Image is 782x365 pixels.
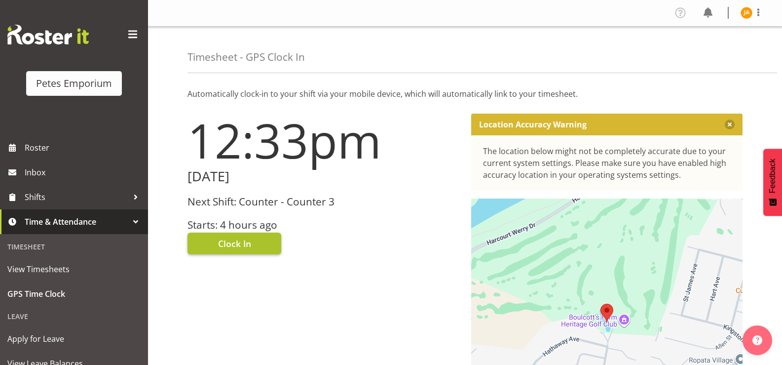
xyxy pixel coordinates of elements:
span: Inbox [25,165,143,180]
h3: Starts: 4 hours ago [187,219,459,231]
a: View Timesheets [2,257,146,282]
span: Shifts [25,190,128,204]
p: Location Accuracy Warning [479,120,587,129]
div: Petes Emporium [36,76,112,91]
a: GPS Time Clock [2,282,146,306]
h2: [DATE] [187,169,459,184]
button: Feedback - Show survey [763,149,782,216]
img: Rosterit website logo [7,25,89,44]
p: Automatically clock-in to your shift via your mobile device, which will automatically link to you... [187,88,743,100]
div: Leave [2,306,146,326]
h3: Next Shift: Counter - Counter 3 [187,196,459,207]
a: Apply for Leave [2,326,146,351]
img: help-xxl-2.png [752,335,762,345]
div: The location below might not be completely accurate due to your current system settings. Please m... [483,145,731,181]
img: jeseryl-armstrong10788.jpg [741,7,752,19]
h1: 12:33pm [187,114,459,167]
button: Clock In [187,233,281,254]
span: Apply for Leave [7,331,141,346]
h4: Timesheet - GPS Clock In [187,51,305,63]
span: View Timesheets [7,262,141,277]
span: Roster [25,140,143,155]
div: Timesheet [2,237,146,257]
span: Clock In [218,237,251,250]
span: Time & Attendance [25,214,128,229]
span: Feedback [768,159,777,193]
button: Close message [725,120,735,129]
span: GPS Time Clock [7,286,141,301]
